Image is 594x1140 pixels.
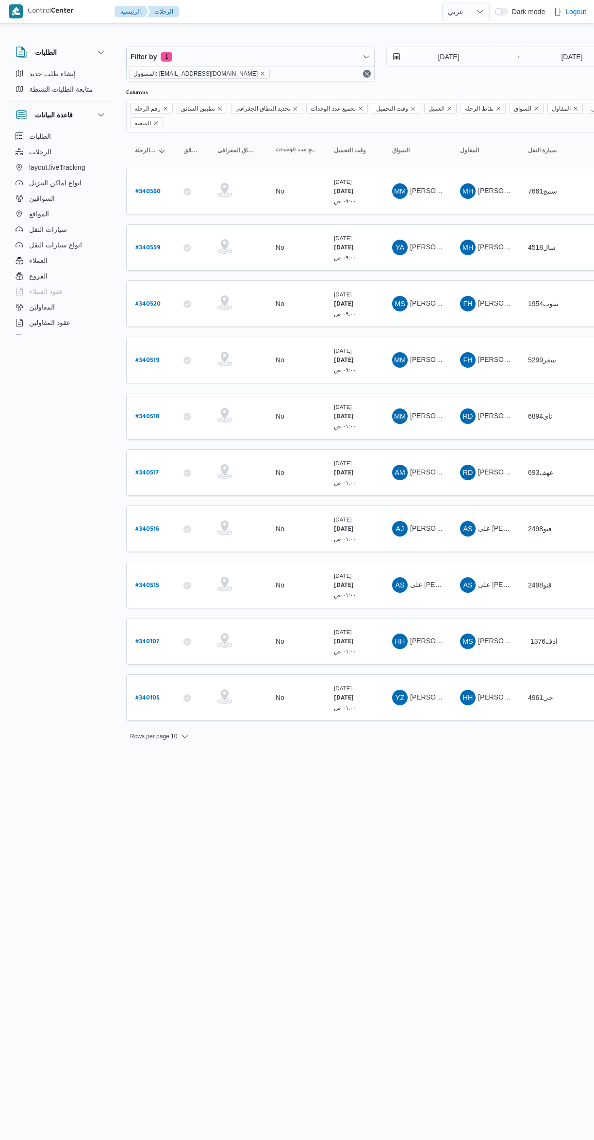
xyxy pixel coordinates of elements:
[135,301,161,308] b: # 340520
[460,183,476,199] div: Maroah Husam Aldin Saad Ala
[510,103,544,114] span: السواق
[410,581,480,588] span: على [PERSON_NAME]
[334,235,352,241] small: [DATE]
[147,6,179,17] button: الرحلات
[135,354,159,367] a: #340519
[462,634,473,649] span: MS
[276,299,284,308] div: No
[135,297,161,310] a: #340520
[181,103,214,114] span: تطبيق السائق
[126,89,148,97] label: Columns
[392,183,408,199] div: Muhammad Mahmood Aodh Hassan
[550,2,590,21] button: Logout
[463,296,472,311] span: FH
[334,648,356,654] small: ٠١:٠٠ ص
[135,579,159,592] a: #340515
[131,143,170,158] button: رقم الرحلةSorted in descending order
[358,106,363,112] button: Remove تجميع عدد الوحدات from selection in this group
[334,536,356,542] small: ٠١:٠٠ ص
[410,356,524,363] span: [PERSON_NAME] [PERSON_NAME]
[429,103,445,114] span: العميل
[395,465,405,480] span: AM
[514,103,531,114] span: السواق
[131,51,157,63] span: Filter by
[16,47,107,58] button: الطلبات
[410,243,466,251] span: [PERSON_NAME]
[463,521,472,537] span: AS
[410,106,416,112] button: Remove وقت التحميل from selection in this group
[180,143,204,158] button: تطبيق السائق
[460,577,476,593] div: Ala Sulaiaman Muhammad Sulaiaman Msalam
[460,465,476,480] div: Rajh Dhba Muhni Msaad
[135,691,160,704] a: #340105
[135,583,159,589] b: # 340515
[334,179,352,185] small: [DATE]
[276,147,316,154] span: تجميع عدد الوحدات
[478,243,548,251] span: [PERSON_NAME] على
[330,143,379,158] button: وقت التحميل
[276,187,284,195] div: No
[130,117,163,128] span: المنصه
[12,175,111,191] button: انواع اماكن التنزيل
[12,206,111,222] button: المواقع
[392,352,408,368] div: Mahmood Muhammad Zki Muhammad Alkhtaib
[478,412,569,420] span: [PERSON_NAME] مهني مسعد
[528,187,557,195] span: سمج7661
[334,470,354,477] b: [DATE]
[29,332,69,344] span: اجهزة التليفون
[126,731,193,742] button: Rows per page:10
[183,147,200,154] span: تطبيق السائق
[410,187,466,195] span: [PERSON_NAME]
[29,146,51,158] span: الرحلات
[29,130,51,142] span: الطلبات
[387,47,497,66] input: Press the down key to open a popover containing a calendar.
[334,358,354,364] b: [DATE]
[135,410,159,423] a: #340518
[394,408,406,424] span: MM
[392,240,408,255] div: Yasr Abadaljwad Aljmail Abadaljwad
[424,103,457,114] span: العميل
[276,468,284,477] div: No
[460,408,476,424] div: Rajh Dhba Muhni Msaad
[460,690,476,705] div: Husam Hassan Zain Jmuaah
[129,69,270,79] span: المسؤول: mostafa.elrouby@illa.com.eg
[276,524,284,533] div: No
[410,524,466,532] span: [PERSON_NAME]
[461,103,505,114] span: نقاط الرحلة
[29,68,76,80] span: إنشاء طلب جديد
[292,106,298,112] button: Remove تحديد النطاق الجغرافى from selection in this group
[135,245,160,252] b: # 340559
[29,239,82,251] span: انواع سيارات النقل
[276,243,284,252] div: No
[361,68,373,80] button: Remove
[12,160,111,175] button: layout.liveTracking
[12,144,111,160] button: الرحلات
[29,317,70,328] span: عقود المقاولين
[463,465,473,480] span: RD
[508,8,545,16] span: Dark mode
[528,694,553,701] span: جي4961
[276,412,284,421] div: No
[528,581,552,589] span: قنو2498
[528,244,556,251] span: سال4518
[460,147,479,154] span: المقاول
[153,120,159,126] button: Remove المنصه from selection in this group
[12,299,111,315] button: المقاولين
[12,253,111,268] button: العملاء
[135,147,156,154] span: رقم الرحلة; Sorted in descending order
[334,347,352,354] small: [DATE]
[410,693,545,701] span: [PERSON_NAME] [DATE][PERSON_NAME]
[392,690,408,705] div: Yasr Zain Jmuaah Mahmood
[334,147,366,154] span: وقت التحميل
[276,356,284,364] div: No
[460,634,476,649] div: Muhammad Slah Abad Alhada Abad Alhamaid
[161,52,172,62] span: 1 active filters
[306,103,368,114] span: تجميع عدد الوحدات
[528,525,552,533] span: قنو2498
[133,69,258,78] span: المسؤول: [EMAIL_ADDRESS][DOMAIN_NAME]
[29,193,55,204] span: السواقين
[528,147,557,154] span: سيارة النقل
[217,147,258,154] span: تحديد النطاق الجغرافى
[460,296,476,311] div: Ftha Hassan Jlal Abo Alhassan Shrkah Trabo
[392,577,408,593] div: Ala Sulaiaman Muhammad Sulaiaman Msalam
